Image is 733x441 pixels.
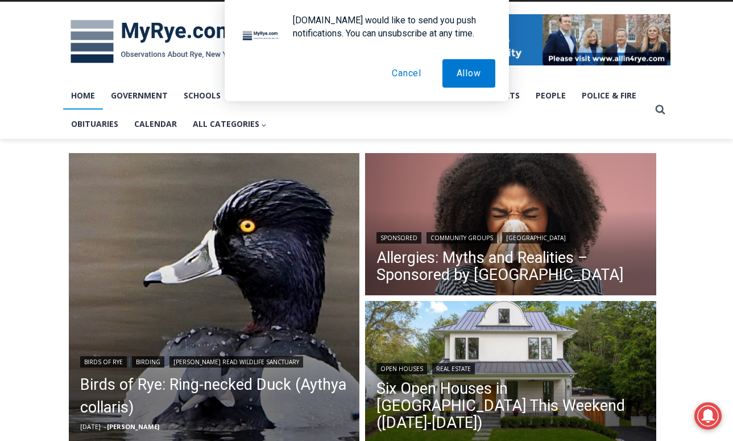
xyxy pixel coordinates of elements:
div: / [127,96,130,108]
h4: [PERSON_NAME] Read Sanctuary Fall Fest: [DATE] [9,114,151,141]
a: Open Houses [376,363,427,374]
a: Calendar [126,110,185,138]
div: | [376,361,645,374]
a: Six Open Houses in [GEOGRAPHIC_DATA] This Weekend ([DATE]-[DATE]) [376,380,645,431]
div: "[PERSON_NAME] and I covered the [DATE] Parade, which was a really eye opening experience as I ha... [287,1,537,110]
button: Allow [442,59,495,88]
img: 2025-10 Allergies: Myths and Realities – Sponsored by White Plains Hospital [365,153,656,299]
button: View Search Form [650,100,670,120]
div: 6 [133,96,138,108]
time: [DATE] [80,422,101,431]
div: 1 [119,96,125,108]
a: Community Groups [426,232,497,244]
div: | | [80,354,349,368]
a: Birds of Rye: Ring-necked Duck (Aythya collaris) [80,373,349,419]
img: notification icon [238,14,284,59]
nav: Primary Navigation [63,81,650,139]
a: [PERSON_NAME] Read Wildlife Sanctuary [169,356,303,368]
a: Birds of Rye [80,356,127,368]
div: [DOMAIN_NAME] would like to send you push notifications. You can unsubscribe at any time. [284,14,495,40]
button: Cancel [378,59,436,88]
a: Allergies: Myths and Realities – Sponsored by [GEOGRAPHIC_DATA] [376,249,645,283]
a: Obituaries [63,110,126,138]
span: Intern @ [DOMAIN_NAME] [297,113,527,139]
div: | | [376,230,645,244]
div: Co-sponsored by Westchester County Parks [119,34,164,93]
a: Read More Allergies: Myths and Realities – Sponsored by White Plains Hospital [365,153,656,299]
span: – [103,422,107,431]
a: [GEOGRAPHIC_DATA] [502,232,570,244]
a: [PERSON_NAME] [107,422,159,431]
a: Real Estate [432,363,475,374]
a: Sponsored [376,232,421,244]
a: Intern @ [DOMAIN_NAME] [274,110,551,142]
a: [PERSON_NAME] Read Sanctuary Fall Fest: [DATE] [1,113,170,142]
a: Birding [132,356,164,368]
button: Child menu of All Categories [185,110,275,138]
img: s_800_29ca6ca9-f6cc-433c-a631-14f6620ca39b.jpeg [1,1,113,113]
